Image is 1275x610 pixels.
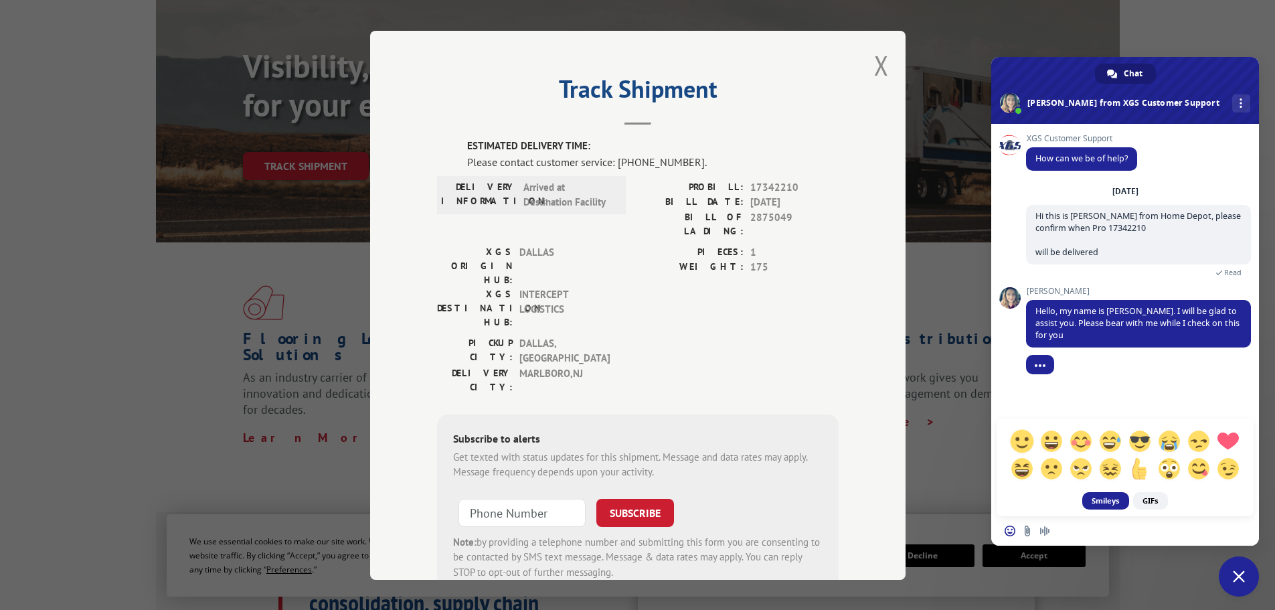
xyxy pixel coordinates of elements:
span: 2875049 [750,210,839,238]
div: by providing a telephone number and submitting this form you are consenting to be contacted by SM... [453,534,823,580]
label: ESTIMATED DELIVERY TIME: [467,139,839,154]
div: Please contact customer service: [PHONE_NUMBER]. [467,153,839,169]
input: Phone Number [458,498,586,526]
span: GIFs [1133,492,1168,510]
span: DALLAS [519,244,610,287]
label: WEIGHT: [638,260,744,275]
div: Subscribe to alerts [453,430,823,449]
button: Close modal [874,48,889,83]
label: PIECES: [638,244,744,260]
label: BILL OF LADING: [638,210,744,238]
label: XGS ORIGIN HUB: [437,244,513,287]
span: MARLBORO , NJ [519,366,610,394]
span: 1 [750,244,839,260]
h2: Track Shipment [437,80,839,105]
span: 17342210 [750,179,839,195]
span: 175 [750,260,839,275]
span: [DATE] [750,195,839,210]
span: Send a file [1022,526,1033,536]
label: BILL DATE: [638,195,744,210]
span: DALLAS , [GEOGRAPHIC_DATA] [519,335,610,366]
label: XGS DESTINATION HUB: [437,287,513,329]
label: DELIVERY CITY: [437,366,513,394]
label: DELIVERY INFORMATION: [441,179,517,210]
label: PICKUP CITY: [437,335,513,366]
strong: Note: [453,535,477,548]
span: Audio message [1039,526,1050,536]
span: Arrived at Destination Facility [523,179,614,210]
span: Insert an emoji [1005,526,1015,536]
label: PROBILL: [638,179,744,195]
button: SUBSCRIBE [596,498,674,526]
div: Get texted with status updates for this shipment. Message and data rates may apply. Message frequ... [453,449,823,479]
span: Smileys [1082,492,1129,510]
span: INTERCEPT LOGISTICS [519,287,610,329]
div: Close chat [1219,556,1259,597]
